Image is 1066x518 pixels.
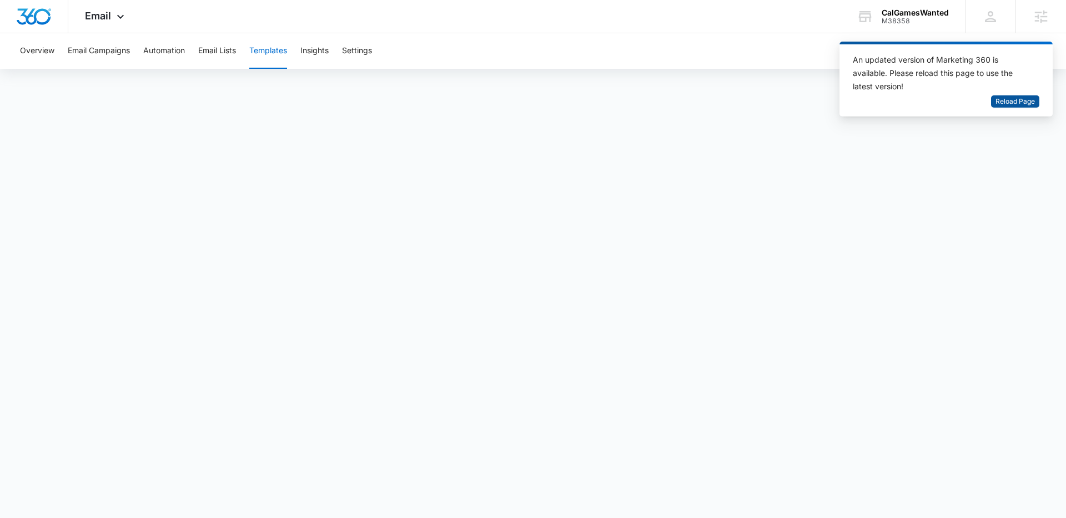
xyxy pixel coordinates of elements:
button: Overview [20,33,54,69]
button: Insights [300,33,329,69]
button: Reload Page [991,95,1039,108]
button: Email Lists [198,33,236,69]
div: account name [882,8,949,17]
button: Templates [249,33,287,69]
button: Automation [143,33,185,69]
span: Reload Page [995,97,1035,107]
button: Settings [342,33,372,69]
div: An updated version of Marketing 360 is available. Please reload this page to use the latest version! [853,53,1026,93]
div: account id [882,17,949,25]
span: Email [85,10,111,22]
button: Email Campaigns [68,33,130,69]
